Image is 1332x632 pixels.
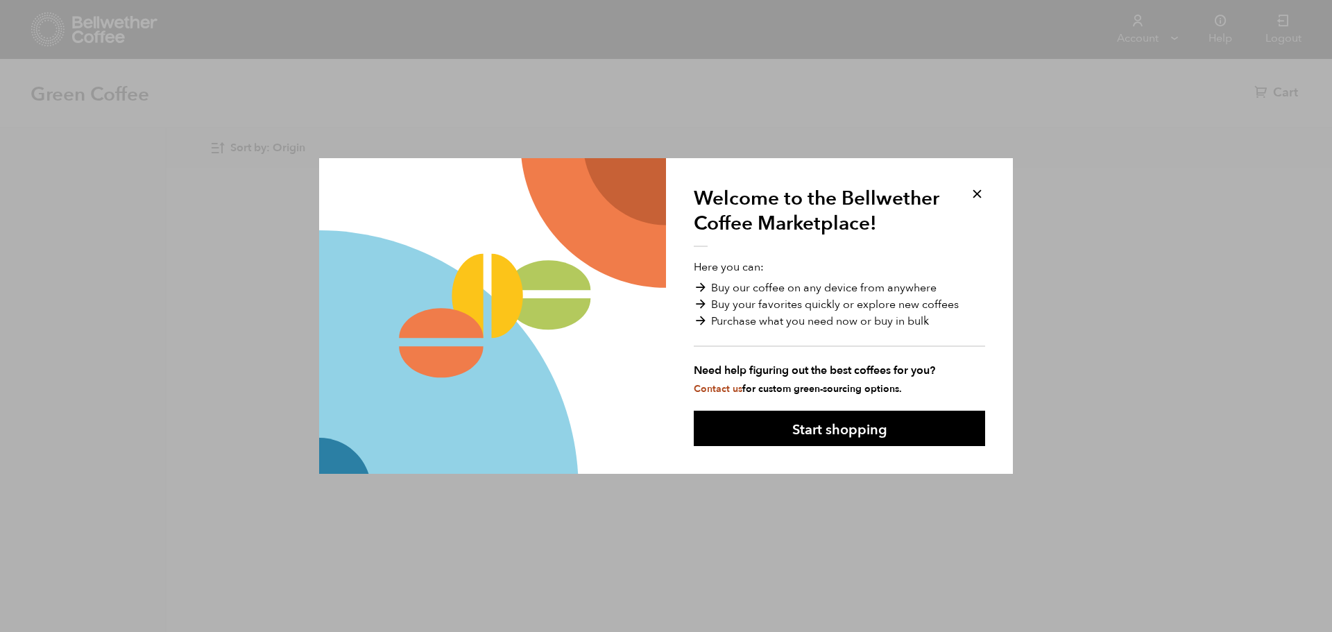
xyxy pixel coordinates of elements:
small: for custom green-sourcing options. [694,382,902,395]
button: Start shopping [694,411,985,446]
li: Buy our coffee on any device from anywhere [694,280,985,296]
li: Buy your favorites quickly or explore new coffees [694,296,985,313]
li: Purchase what you need now or buy in bulk [694,313,985,330]
strong: Need help figuring out the best coffees for you? [694,362,985,379]
h1: Welcome to the Bellwether Coffee Marketplace! [694,186,950,247]
a: Contact us [694,382,742,395]
p: Here you can: [694,259,985,396]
